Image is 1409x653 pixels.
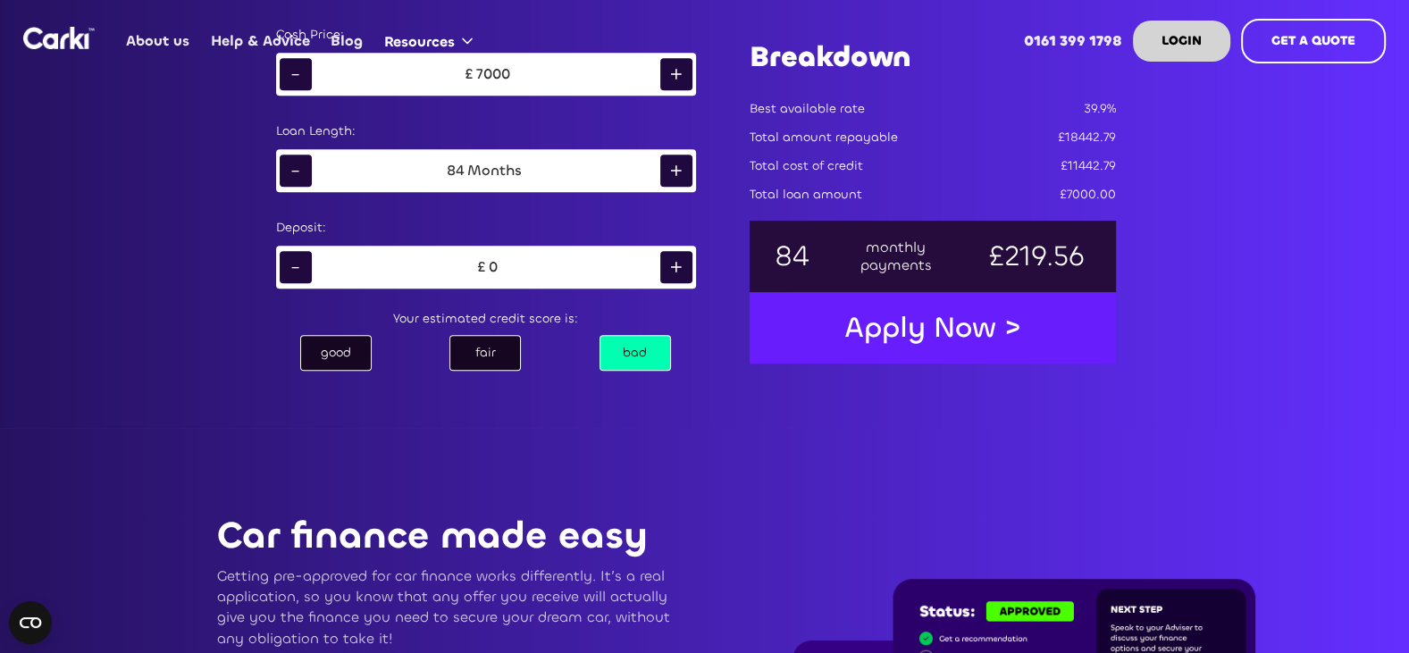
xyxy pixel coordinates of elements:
[280,155,312,187] div: -
[660,251,692,283] div: +
[200,6,320,76] a: Help & Advice
[474,258,489,276] div: £
[258,306,714,331] div: Your estimated credit score is:
[1162,32,1202,49] strong: LOGIN
[280,251,312,283] div: -
[9,601,52,644] button: Open CMP widget
[1014,6,1133,76] a: 0161 399 1798
[1241,19,1386,63] a: GET A QUOTE
[1061,157,1116,175] div: £11442.79
[23,27,95,49] a: home
[447,162,464,180] div: 84
[276,219,696,237] div: Deposit:
[750,186,862,204] div: Total loan amount
[23,27,95,49] img: Logo
[1133,21,1230,62] a: LOGIN
[750,157,863,175] div: Total cost of credit
[373,7,491,75] div: Resources
[321,6,373,76] a: Blog
[384,32,455,52] div: Resources
[489,258,498,276] div: 0
[750,100,865,118] div: Best available rate
[660,155,692,187] div: +
[1271,32,1355,49] strong: GET A QUOTE
[464,162,525,180] div: Months
[1060,186,1116,204] div: £7000.00
[276,122,696,140] div: Loan Length:
[826,300,1039,356] a: Apply Now >
[858,239,933,274] div: monthly payments
[217,515,680,557] p: Car finance made easy
[1058,129,1116,147] div: £18442.79
[750,129,898,147] div: Total amount repayable
[981,247,1092,265] div: £219.56
[1084,100,1116,118] div: 39.9%
[773,247,810,265] div: 84
[1024,31,1122,50] strong: 0161 399 1798
[116,6,200,76] a: About us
